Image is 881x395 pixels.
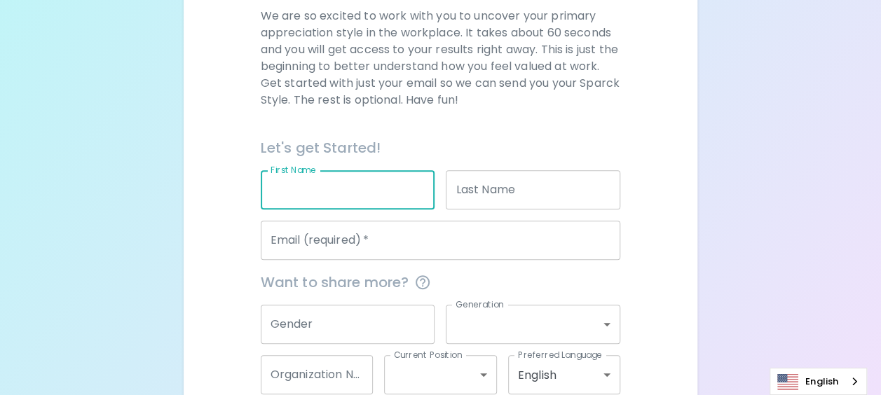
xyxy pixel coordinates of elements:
div: Language [770,368,867,395]
a: English [770,368,866,394]
label: Current Position [394,349,462,361]
label: Preferred Language [518,349,602,361]
aside: Language selected: English [770,368,867,395]
span: Want to share more? [261,271,621,293]
label: Generation [456,298,504,310]
h6: Let's get Started! [261,137,621,159]
div: English [508,355,621,394]
svg: This information is completely confidential and only used for aggregated appreciation studies at ... [414,274,431,291]
label: First Name [271,164,316,176]
p: We are so excited to work with you to uncover your primary appreciation style in the workplace. I... [261,8,621,109]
